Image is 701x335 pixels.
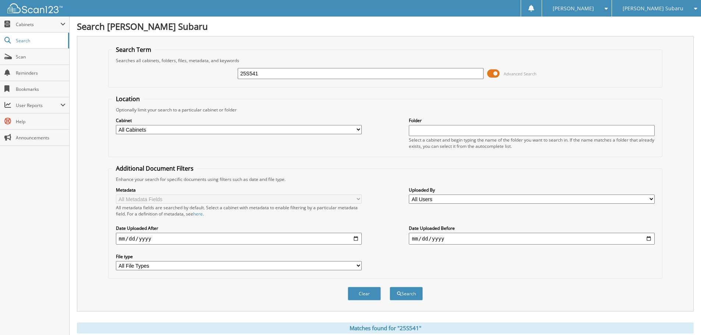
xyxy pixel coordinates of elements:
[504,71,537,76] span: Advanced Search
[116,187,362,193] label: Metadata
[409,225,655,231] label: Date Uploaded Before
[193,211,203,217] a: here
[112,57,658,64] div: Searches all cabinets, folders, files, metadata, and keywords
[16,118,66,125] span: Help
[116,117,362,124] label: Cabinet
[16,86,66,92] span: Bookmarks
[116,253,362,260] label: File type
[112,46,155,54] legend: Search Term
[112,164,197,172] legend: Additional Document Filters
[77,322,694,334] div: Matches found for "25S541"
[16,21,60,28] span: Cabinets
[16,135,66,141] span: Announcements
[623,6,683,11] span: [PERSON_NAME] Subaru
[16,38,64,44] span: Search
[116,225,362,231] label: Date Uploaded After
[409,137,655,149] div: Select a cabinet and begin typing the name of the folder you want to search in. If the name match...
[553,6,594,11] span: [PERSON_NAME]
[409,117,655,124] label: Folder
[409,187,655,193] label: Uploaded By
[112,107,658,113] div: Optionally limit your search to a particular cabinet or folder
[16,54,66,60] span: Scan
[16,70,66,76] span: Reminders
[112,95,144,103] legend: Location
[409,233,655,245] input: end
[77,20,694,32] h1: Search [PERSON_NAME] Subaru
[390,287,423,300] button: Search
[7,3,63,13] img: scan123-logo-white.svg
[16,102,60,108] span: User Reports
[116,204,362,217] div: All metadata fields are searched by default. Select a cabinet with metadata to enable filtering b...
[348,287,381,300] button: Clear
[112,176,658,182] div: Enhance your search for specific documents using filters such as date and file type.
[116,233,362,245] input: start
